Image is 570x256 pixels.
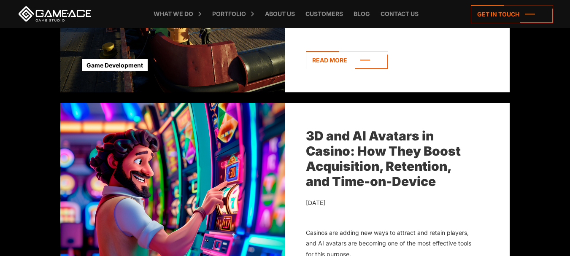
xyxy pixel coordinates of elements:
a: Get in touch [471,5,553,23]
a: Game Development [81,59,148,71]
a: 3D and AI Avatars in Casino: How They Boost Acquisition, Retention, and Time-on-Device [306,128,461,189]
a: Read more [306,51,388,69]
div: [DATE] [306,197,472,208]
